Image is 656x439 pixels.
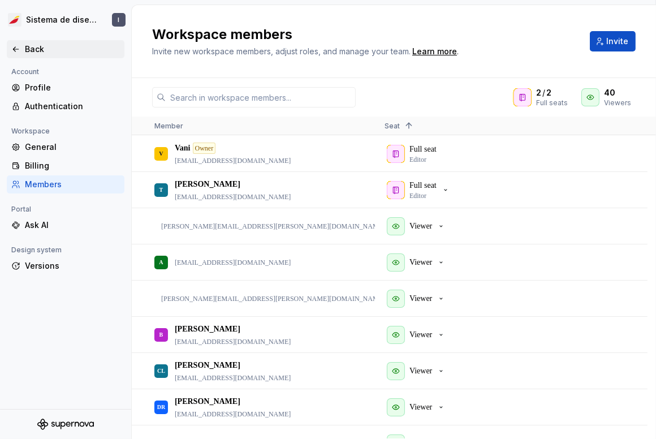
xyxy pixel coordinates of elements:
svg: Supernova Logo [37,419,94,430]
p: Vani [175,143,191,154]
p: [PERSON_NAME] [175,360,240,371]
p: [EMAIL_ADDRESS][DOMAIN_NAME] [175,258,291,267]
p: Full seat [409,180,437,191]
div: V [159,143,163,165]
div: Sistema de diseño Iberia [26,14,98,25]
div: Workspace [7,124,54,138]
a: Authentication [7,97,124,115]
p: [EMAIL_ADDRESS][DOMAIN_NAME] [175,373,291,382]
p: [PERSON_NAME] [175,396,240,407]
input: Search in workspace members... [166,87,356,107]
div: Billing [25,160,120,171]
a: Ask AI [7,216,124,234]
button: Viewer [385,287,450,310]
p: [PERSON_NAME][EMAIL_ADDRESS][PERSON_NAME][DOMAIN_NAME] [161,222,385,231]
span: . [411,48,459,56]
p: Viewer [409,221,432,232]
div: A [159,251,163,273]
div: Profile [25,82,120,93]
span: 2 [536,87,541,98]
div: Ask AI [25,219,120,231]
div: B [159,324,163,346]
div: Viewers [604,98,631,107]
div: Account [7,65,44,79]
p: Editor [409,191,426,200]
button: Invite [590,31,636,51]
button: Sistema de diseño IberiaI [2,7,129,32]
button: Viewer [385,251,450,274]
p: [EMAIL_ADDRESS][DOMAIN_NAME] [175,156,291,165]
span: 40 [604,87,615,98]
p: Viewer [409,402,432,413]
p: [PERSON_NAME][EMAIL_ADDRESS][PERSON_NAME][DOMAIN_NAME] [161,294,385,303]
span: Invite [606,36,628,47]
p: Viewer [409,365,432,377]
div: Design system [7,243,66,257]
p: Viewer [409,293,432,304]
button: Viewer [385,215,450,238]
a: General [7,138,124,156]
p: [EMAIL_ADDRESS][DOMAIN_NAME] [175,192,291,201]
span: 2 [546,87,551,98]
p: Viewer [409,329,432,341]
div: Versions [25,260,120,272]
p: [PERSON_NAME] [175,324,240,335]
div: Portal [7,203,36,216]
div: DR [157,396,165,418]
h2: Workspace members [152,25,459,44]
span: Member [154,122,183,130]
span: Seat [385,122,400,130]
a: Learn more [412,46,457,57]
a: Members [7,175,124,193]
a: Billing [7,157,124,175]
div: Authentication [25,101,120,112]
p: [EMAIL_ADDRESS][DOMAIN_NAME] [175,337,291,346]
div: General [25,141,120,153]
div: CL [157,360,165,382]
a: Versions [7,257,124,275]
img: 55604660-494d-44a9-beb2-692398e9940a.png [8,13,21,27]
div: Members [25,179,120,190]
a: Back [7,40,124,58]
div: / [536,87,568,98]
div: Full seats [536,98,568,107]
button: Full seatEditor [385,179,455,201]
button: Viewer [385,324,450,346]
button: Viewer [385,360,450,382]
div: T [159,179,163,201]
p: [EMAIL_ADDRESS][DOMAIN_NAME] [175,410,291,419]
div: I [118,15,120,24]
p: Viewer [409,257,432,268]
span: Invite new workspace members, adjust roles, and manage your team. [152,46,411,56]
div: Owner [193,143,216,154]
a: Profile [7,79,124,97]
p: [PERSON_NAME] [175,179,240,190]
button: Viewer [385,396,450,419]
div: Back [25,44,120,55]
